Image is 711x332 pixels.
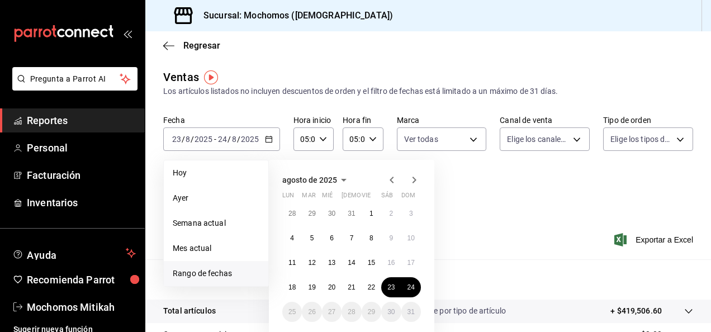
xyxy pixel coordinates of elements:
[407,259,415,267] abbr: 17 de agosto de 2025
[368,283,375,291] abbr: 22 de agosto de 2025
[362,192,371,203] abbr: viernes
[328,283,335,291] abbr: 20 de agosto de 2025
[322,192,333,203] abbr: miércoles
[194,135,213,144] input: ----
[362,203,381,224] button: 1 de agosto de 2025
[282,173,350,187] button: agosto de 2025
[308,210,315,217] abbr: 29 de julio de 2025
[173,167,259,179] span: Hoy
[195,9,393,22] h3: Sucursal: Mochomos ([DEMOGRAPHIC_DATA])
[227,135,231,144] span: /
[401,203,421,224] button: 3 de agosto de 2025
[163,305,216,317] p: Total artículos
[123,29,132,38] button: open_drawer_menu
[401,302,421,322] button: 31 de agosto de 2025
[282,192,294,203] abbr: lunes
[381,192,393,203] abbr: sábado
[204,70,218,84] img: Tooltip marker
[342,192,407,203] abbr: jueves
[310,234,314,242] abbr: 5 de agosto de 2025
[27,140,136,155] span: Personal
[328,308,335,316] abbr: 27 de agosto de 2025
[342,277,361,297] button: 21 de agosto de 2025
[401,228,421,248] button: 10 de agosto de 2025
[322,228,342,248] button: 6 de agosto de 2025
[603,116,693,124] label: Tipo de orden
[350,234,354,242] abbr: 7 de agosto de 2025
[27,195,136,210] span: Inventarios
[308,283,315,291] abbr: 19 de agosto de 2025
[369,210,373,217] abbr: 1 de agosto de 2025
[302,228,321,248] button: 5 de agosto de 2025
[389,234,393,242] abbr: 9 de agosto de 2025
[302,203,321,224] button: 29 de julio de 2025
[387,308,395,316] abbr: 30 de agosto de 2025
[507,134,569,145] span: Elige los canales de venta
[381,203,401,224] button: 2 de agosto de 2025
[401,277,421,297] button: 24 de agosto de 2025
[302,253,321,273] button: 12 de agosto de 2025
[282,228,302,248] button: 4 de agosto de 2025
[369,234,373,242] abbr: 8 de agosto de 2025
[27,168,136,183] span: Facturación
[27,300,136,315] span: Mochomos Mitikah
[27,113,136,128] span: Reportes
[407,308,415,316] abbr: 31 de agosto de 2025
[173,217,259,229] span: Semana actual
[214,135,216,144] span: -
[308,259,315,267] abbr: 12 de agosto de 2025
[302,277,321,297] button: 19 de agosto de 2025
[404,134,438,145] span: Ver todas
[342,302,361,322] button: 28 de agosto de 2025
[302,302,321,322] button: 26 de agosto de 2025
[407,234,415,242] abbr: 10 de agosto de 2025
[348,283,355,291] abbr: 21 de agosto de 2025
[348,259,355,267] abbr: 14 de agosto de 2025
[409,210,413,217] abbr: 3 de agosto de 2025
[293,116,334,124] label: Hora inicio
[610,134,672,145] span: Elige los tipos de orden
[282,302,302,322] button: 25 de agosto de 2025
[348,210,355,217] abbr: 31 de julio de 2025
[282,277,302,297] button: 18 de agosto de 2025
[163,40,220,51] button: Regresar
[407,283,415,291] abbr: 24 de agosto de 2025
[217,135,227,144] input: --
[282,203,302,224] button: 28 de julio de 2025
[330,234,334,242] abbr: 6 de agosto de 2025
[288,259,296,267] abbr: 11 de agosto de 2025
[240,135,259,144] input: ----
[8,81,138,93] a: Pregunta a Parrot AI
[30,73,120,85] span: Pregunta a Parrot AI
[183,40,220,51] span: Regresar
[288,308,296,316] abbr: 25 de agosto de 2025
[231,135,237,144] input: --
[368,308,375,316] abbr: 29 de agosto de 2025
[362,253,381,273] button: 15 de agosto de 2025
[397,116,487,124] label: Marca
[282,176,337,184] span: agosto de 2025
[172,135,182,144] input: --
[322,253,342,273] button: 13 de agosto de 2025
[387,259,395,267] abbr: 16 de agosto de 2025
[362,228,381,248] button: 8 de agosto de 2025
[302,192,315,203] abbr: martes
[342,228,361,248] button: 7 de agosto de 2025
[342,253,361,273] button: 14 de agosto de 2025
[163,116,280,124] label: Fecha
[322,302,342,322] button: 27 de agosto de 2025
[328,210,335,217] abbr: 30 de julio de 2025
[288,283,296,291] abbr: 18 de agosto de 2025
[322,277,342,297] button: 20 de agosto de 2025
[348,308,355,316] abbr: 28 de agosto de 2025
[12,67,138,91] button: Pregunta a Parrot AI
[342,203,361,224] button: 31 de julio de 2025
[362,302,381,322] button: 29 de agosto de 2025
[328,259,335,267] abbr: 13 de agosto de 2025
[381,228,401,248] button: 9 de agosto de 2025
[163,69,199,86] div: Ventas
[387,283,395,291] abbr: 23 de agosto de 2025
[282,253,302,273] button: 11 de agosto de 2025
[500,116,590,124] label: Canal de venta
